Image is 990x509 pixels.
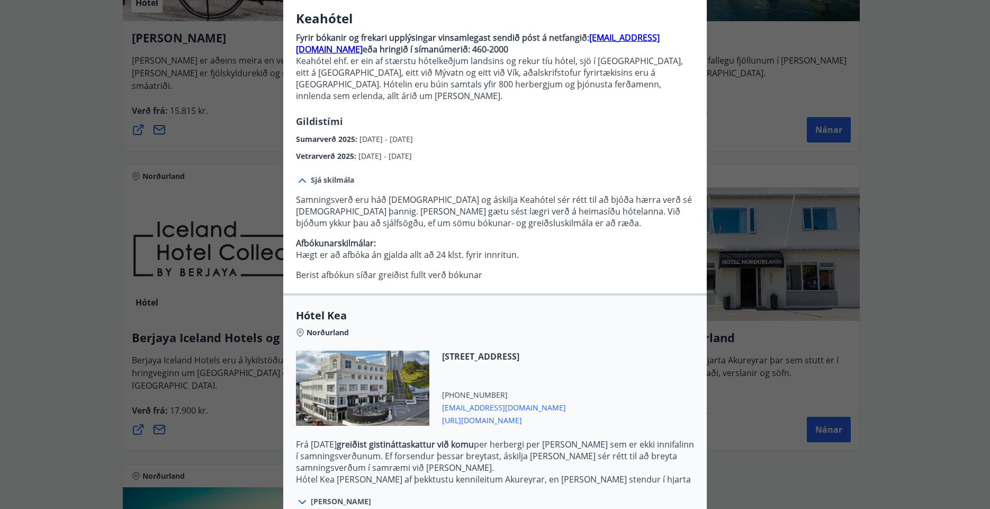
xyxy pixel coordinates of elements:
span: Sjá skilmála [311,175,354,185]
span: Norðurland [307,327,349,338]
strong: eða hringið í símanúmerið: 460-2000 [363,43,508,55]
strong: Afbókunarskilmálar: [296,237,376,249]
span: [STREET_ADDRESS] [442,351,566,362]
span: Gildistími [296,115,343,128]
span: [DATE] - [DATE] [359,134,413,144]
span: Hótel Kea [296,308,694,323]
a: [EMAIL_ADDRESS][DOMAIN_NAME] [296,32,660,55]
span: [DATE] - [DATE] [358,151,412,161]
span: [EMAIL_ADDRESS][DOMAIN_NAME] [442,400,566,413]
h3: Keahótel [296,10,694,28]
p: Keahótel ehf. er ein af stærstu hótelkeðjum landsins og rekur tíu hótel, sjö í [GEOGRAPHIC_DATA],... [296,55,694,102]
span: [URL][DOMAIN_NAME] [442,413,566,426]
span: Vetrarverð 2025 : [296,151,358,161]
span: [PHONE_NUMBER] [442,390,566,400]
strong: Fyrir bókanir og frekari upplýsingar vinsamlegast sendið póst á netfangið: [296,32,589,43]
p: Samningsverð eru háð [DEMOGRAPHIC_DATA] og áskilja Keahótel sér rétt til að bjóða hærra verð sé [... [296,194,694,229]
p: Berist afbókun síðar greiðist fullt verð bókunar [296,269,694,281]
p: Hægt er að afbóka án gjalda allt að 24 klst. fyrir innritun. [296,237,694,261]
span: Sumarverð 2025 : [296,134,359,144]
